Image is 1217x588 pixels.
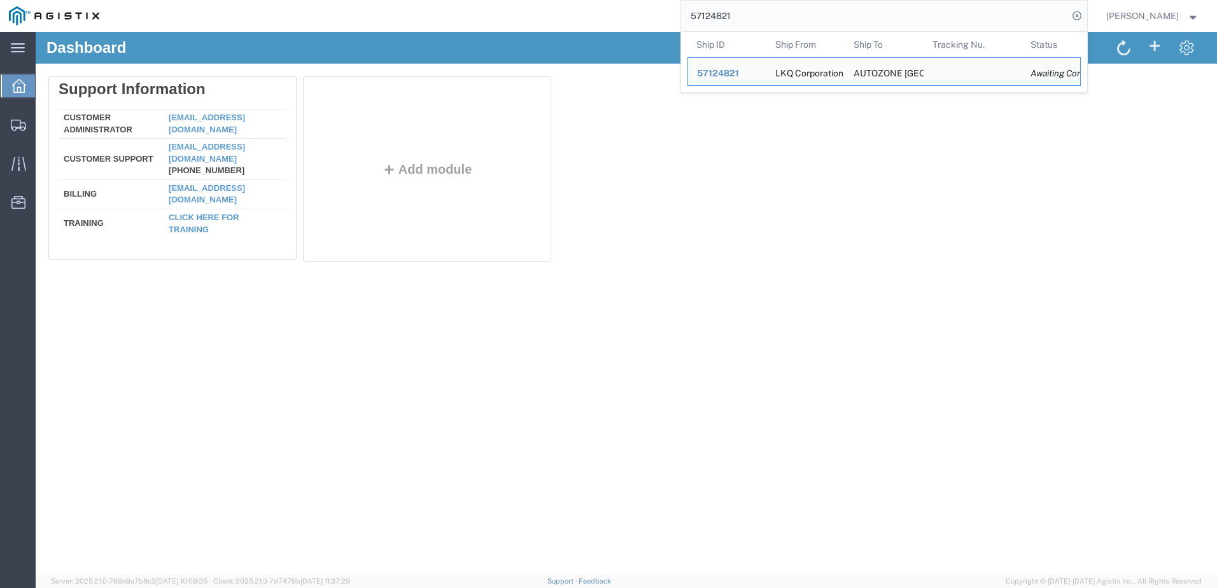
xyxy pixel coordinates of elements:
a: [EMAIL_ADDRESS][DOMAIN_NAME] [133,151,209,173]
th: Ship From [766,32,845,57]
span: [DATE] 10:09:35 [156,577,208,585]
div: LKQ Corporation [775,58,836,85]
span: Client: 2025.21.0-7d7479b [213,577,350,585]
a: Click here for training [133,181,204,202]
div: 57124821 [697,67,757,80]
th: Status [1022,32,1081,57]
th: Ship To [845,32,924,57]
input: Search for shipment number, reference number [681,1,1068,31]
td: Customer Support [23,107,128,148]
th: Ship ID [687,32,766,57]
a: [EMAIL_ADDRESS][DOMAIN_NAME] [133,81,209,102]
span: [DATE] 11:37:29 [300,577,350,585]
button: [PERSON_NAME] [1106,8,1200,24]
td: Training [23,177,128,204]
span: Nathan Seeley [1106,9,1179,23]
span: Copyright © [DATE]-[DATE] Agistix Inc., All Rights Reserved [1006,576,1202,587]
span: Server: 2025.21.0-769a9a7b8c3 [51,577,208,585]
a: Feedback [579,577,611,585]
iframe: FS Legacy Container [36,32,1217,575]
td: [PHONE_NUMBER] [128,107,251,148]
img: logo [9,6,99,25]
span: 57124821 [697,68,739,78]
div: AUTOZONE DANVILLE [854,58,915,85]
table: Search Results [687,32,1087,92]
td: Billing [23,148,128,177]
button: Add module [343,130,440,144]
a: [EMAIL_ADDRESS][DOMAIN_NAME] [133,110,209,132]
div: Awaiting Confirmation [1031,67,1071,80]
th: Tracking Nu. [923,32,1022,57]
a: Support [547,577,579,585]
